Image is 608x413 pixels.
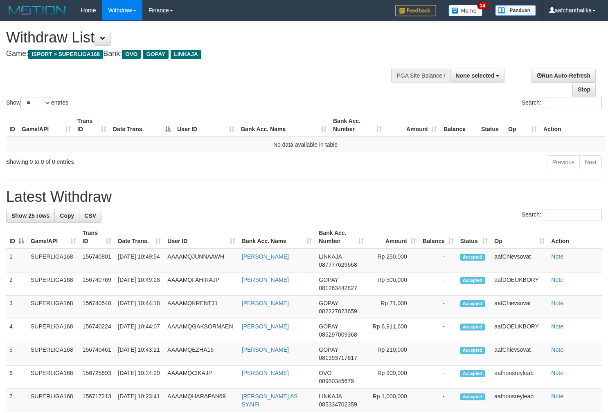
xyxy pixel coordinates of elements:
[27,225,79,249] th: Game/API: activate to sort column ascending
[242,300,289,306] a: [PERSON_NAME]
[164,296,238,319] td: AAAAMQKRENT31
[242,323,289,330] a: [PERSON_NAME]
[242,393,298,408] a: [PERSON_NAME] AS SYAIFI
[27,389,79,412] td: SUPERLIGA168
[18,114,74,137] th: Game/API: activate to sort column ascending
[544,209,602,221] input: Search:
[79,342,115,366] td: 156740461
[457,225,491,249] th: Status: activate to sort column ascending
[27,319,79,342] td: SUPERLIGA168
[6,319,27,342] td: 4
[115,389,164,412] td: [DATE] 10:23:41
[491,319,548,342] td: aafDOEUKBORY
[115,296,164,319] td: [DATE] 10:44:18
[579,155,602,169] a: Next
[115,272,164,296] td: [DATE] 10:49:28
[385,114,440,137] th: Amount: activate to sort column ascending
[367,342,419,366] td: Rp 210,000
[6,296,27,319] td: 3
[367,296,419,319] td: Rp 71,000
[6,342,27,366] td: 5
[6,249,27,272] td: 1
[6,154,247,166] div: Showing 0 to 0 of 0 entries
[491,249,548,272] td: aafChievsovat
[319,393,342,400] span: LINKAJA
[330,114,385,137] th: Bank Acc. Number: activate to sort column ascending
[79,209,101,223] a: CSV
[6,272,27,296] td: 2
[551,346,563,353] a: Note
[6,209,55,223] a: Show 25 rows
[6,389,27,412] td: 7
[491,225,548,249] th: Op: activate to sort column ascending
[491,272,548,296] td: aafDOEUKBORY
[319,331,357,338] span: Copy 085297009368 to clipboard
[115,366,164,389] td: [DATE] 10:24:29
[6,50,397,58] h4: Game: Bank:
[11,212,50,219] span: Show 25 rows
[491,389,548,412] td: aafnonsreyleab
[460,393,485,400] span: Accepted
[164,342,238,366] td: AAAAMQEZHA16
[551,253,563,260] a: Note
[319,355,357,361] span: Copy 081393717617 to clipboard
[319,277,338,283] span: GOPAY
[540,114,605,137] th: Action
[367,366,419,389] td: Rp 900,000
[315,225,367,249] th: Bank Acc. Number: activate to sort column ascending
[27,342,79,366] td: SUPERLIGA168
[419,249,457,272] td: -
[460,370,485,377] span: Accepted
[115,319,164,342] td: [DATE] 10:44:07
[544,97,602,109] input: Search:
[505,114,540,137] th: Op: activate to sort column ascending
[164,389,238,412] td: AAAAMQHARAPAN69
[79,296,115,319] td: 156740540
[115,225,164,249] th: Date Trans.: activate to sort column ascending
[319,261,357,268] span: Copy 087777629668 to clipboard
[491,342,548,366] td: aafChievsovat
[460,277,485,284] span: Accepted
[551,393,563,400] a: Note
[419,319,457,342] td: -
[522,97,602,109] label: Search:
[6,137,605,152] td: No data available in table
[419,225,457,249] th: Balance: activate to sort column ascending
[460,300,485,307] span: Accepted
[456,72,495,79] span: None selected
[164,319,238,342] td: AAAAMQGAKSORMAEN
[79,225,115,249] th: Trans ID: activate to sort column ascending
[419,342,457,366] td: -
[531,69,596,83] a: Run Auto-Refresh
[367,319,419,342] td: Rp 6,911,600
[79,389,115,412] td: 156717213
[27,296,79,319] td: SUPERLIGA168
[319,253,342,260] span: LINKAJA
[491,366,548,389] td: aafnonsreyleab
[6,97,68,109] label: Show entries
[238,114,330,137] th: Bank Acc. Name: activate to sort column ascending
[367,225,419,249] th: Amount: activate to sort column ascending
[164,366,238,389] td: AAAAMQCIKAJP
[419,366,457,389] td: -
[547,155,580,169] a: Previous
[419,272,457,296] td: -
[460,347,485,354] span: Accepted
[495,5,536,16] img: panduan.png
[319,401,357,408] span: Copy 085334702359 to clipboard
[6,189,602,205] h1: Latest Withdraw
[84,212,96,219] span: CSV
[367,389,419,412] td: Rp 1,000,000
[79,319,115,342] td: 156740224
[242,346,289,353] a: [PERSON_NAME]
[242,370,289,376] a: [PERSON_NAME]
[6,4,68,16] img: MOTION_logo.png
[395,5,436,16] img: Feedback.jpg
[143,50,169,59] span: GOPAY
[551,277,563,283] a: Note
[419,389,457,412] td: -
[548,225,602,249] th: Action
[440,114,478,137] th: Balance
[115,249,164,272] td: [DATE] 10:49:54
[242,253,289,260] a: [PERSON_NAME]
